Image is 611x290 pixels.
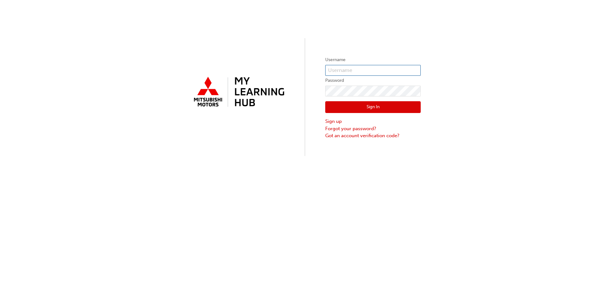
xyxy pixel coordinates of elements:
a: Got an account verification code? [325,132,421,139]
label: Password [325,77,421,84]
a: Sign up [325,118,421,125]
button: Sign In [325,101,421,113]
label: Username [325,56,421,64]
a: Forgot your password? [325,125,421,132]
img: mmal [190,74,286,110]
input: Username [325,65,421,76]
